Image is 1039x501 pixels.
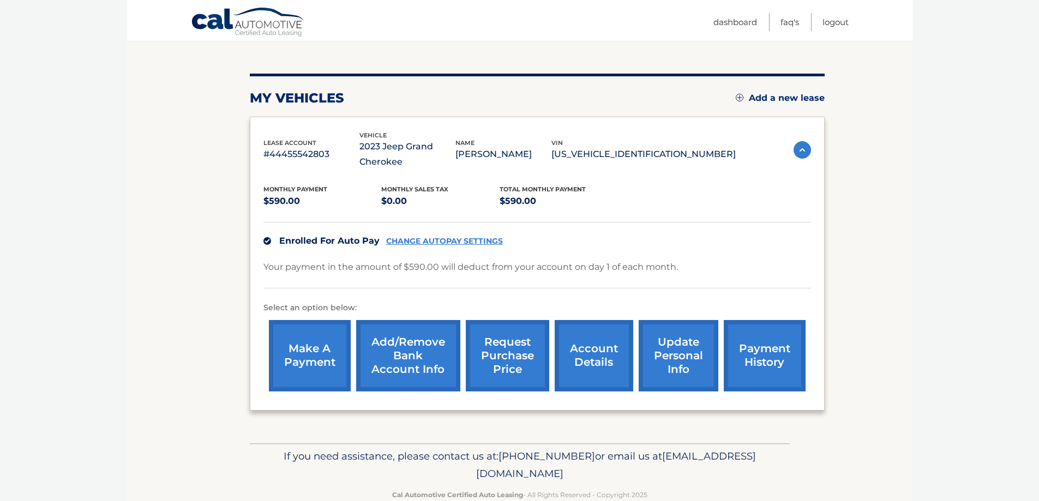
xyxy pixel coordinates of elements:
[713,13,757,31] a: Dashboard
[639,320,718,391] a: update personal info
[263,301,811,315] p: Select an option below:
[381,185,448,193] span: Monthly sales Tax
[455,139,475,147] span: name
[359,131,387,139] span: vehicle
[269,320,351,391] a: make a payment
[250,90,344,106] h2: my vehicles
[257,448,783,482] p: If you need assistance, please contact us at: or email us at
[551,147,736,162] p: [US_VEHICLE_IDENTIFICATION_NUMBER]
[191,7,305,39] a: Cal Automotive
[263,147,359,162] p: #44455542803
[386,237,503,246] a: CHANGE AUTOPAY SETTINGS
[555,320,633,391] a: account details
[263,237,271,245] img: check.svg
[500,194,618,209] p: $590.00
[736,94,743,101] img: add.svg
[455,147,551,162] p: [PERSON_NAME]
[257,489,783,500] p: - All Rights Reserved - Copyright 2025
[780,13,799,31] a: FAQ's
[736,93,825,104] a: Add a new lease
[794,141,811,159] img: accordion-active.svg
[263,194,382,209] p: $590.00
[500,185,586,193] span: Total Monthly Payment
[279,236,380,246] span: Enrolled For Auto Pay
[356,320,460,391] a: Add/Remove bank account info
[263,139,316,147] span: lease account
[551,139,563,147] span: vin
[359,139,455,170] p: 2023 Jeep Grand Cherokee
[381,194,500,209] p: $0.00
[724,320,806,391] a: payment history
[499,450,595,462] span: [PHONE_NUMBER]
[263,259,678,275] p: Your payment in the amount of $590.00 will deduct from your account on day 1 of each month.
[263,185,327,193] span: Monthly Payment
[392,491,523,499] strong: Cal Automotive Certified Auto Leasing
[466,320,549,391] a: request purchase price
[822,13,849,31] a: Logout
